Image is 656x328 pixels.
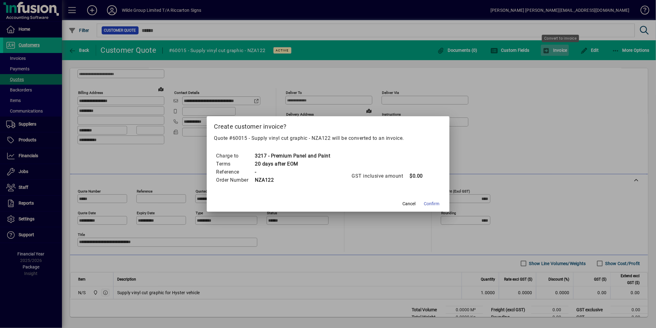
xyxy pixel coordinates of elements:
span: Confirm [424,201,440,207]
p: Quote #60015 - Supply vinyl cut graphic - NZA122 will be converted to an invoice. [214,135,442,142]
td: NZA122 [255,176,330,184]
td: $0.00 [410,172,434,180]
td: 3217 - Premium Panel and Paint [255,152,330,160]
button: Confirm [422,198,442,209]
td: Charge to [216,152,255,160]
td: Order Number [216,176,255,184]
td: GST inclusive amount [352,172,410,180]
td: Terms [216,160,255,168]
td: 20 days after EOM [255,160,330,168]
td: Reference [216,168,255,176]
button: Cancel [399,198,419,209]
h2: Create customer invoice? [207,116,450,134]
span: Cancel [403,201,416,207]
td: - [255,168,330,176]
